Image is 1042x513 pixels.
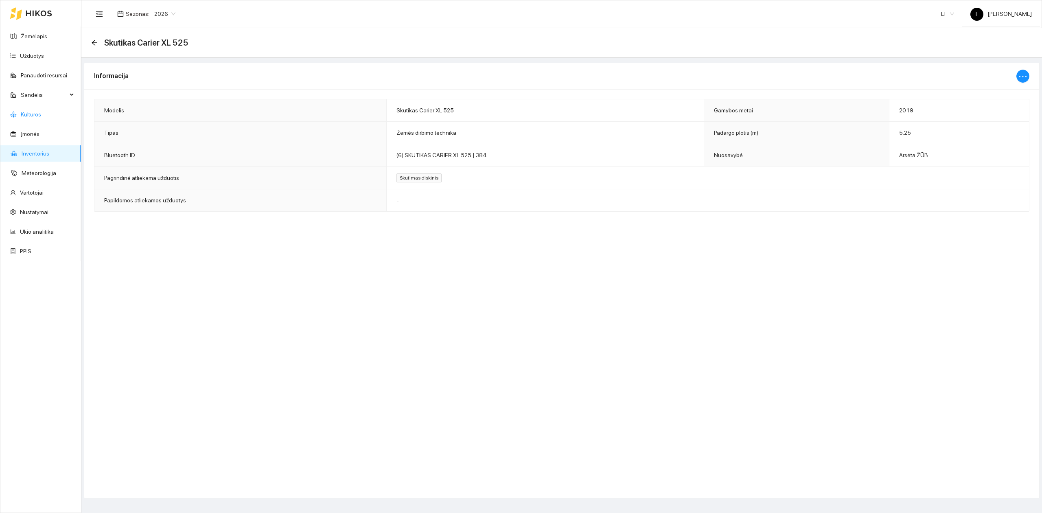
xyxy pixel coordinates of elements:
[21,33,47,39] a: Žemėlapis
[104,107,124,114] span: Modelis
[714,152,743,158] span: Nuosavybė
[396,173,442,182] span: Skutimas diskinis
[104,197,186,204] span: Papildomos atliekamos užduotys
[104,129,118,136] span: Tipas
[117,11,124,17] span: calendar
[20,189,44,196] a: Vartotojai
[91,39,98,46] div: Atgal
[21,87,67,103] span: Sandėlis
[21,72,67,79] a: Panaudoti resursai
[714,107,753,114] span: Gamybos metai
[396,152,487,158] span: (6) SKUTIKAS CARIER XL 525 | 384
[714,129,758,136] span: Padargo plotis (m)
[104,36,188,49] span: Skutikas Carier XL 525
[976,8,979,21] span: L
[899,107,913,114] span: 2019
[396,129,456,136] span: Žemės dirbimo technika
[21,111,41,118] a: Kultūros
[1018,72,1028,83] span: ellipsis
[1016,70,1029,83] button: ellipsis
[20,248,31,254] a: PPIS
[96,10,103,18] span: menu-fold
[20,228,54,235] a: Ūkio analitika
[899,152,928,158] span: Arsėta ŽŪB
[22,170,56,176] a: Meteorologija
[94,64,1016,88] div: Informacija
[396,107,454,114] span: Skutikas Carier XL 525
[20,209,48,215] a: Nustatymai
[970,11,1032,17] span: [PERSON_NAME]
[154,8,175,20] span: 2026
[104,175,179,181] span: Pagrindinė atliekama užduotis
[20,53,44,59] a: Užduotys
[22,150,49,157] a: Inventorius
[941,8,954,20] span: LT
[91,39,98,46] span: arrow-left
[91,6,107,22] button: menu-fold
[899,129,911,136] span: 5.25
[104,152,135,158] span: Bluetooth ID
[21,131,39,137] a: Įmonės
[126,9,149,18] span: Sezonas :
[396,197,399,204] span: -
